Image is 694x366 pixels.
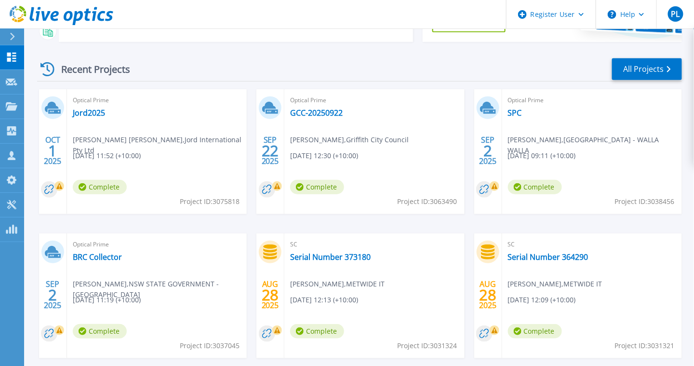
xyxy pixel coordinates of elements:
[43,277,62,312] div: SEP 2025
[73,150,141,161] span: [DATE] 11:52 (+10:00)
[290,239,458,250] span: SC
[261,133,280,168] div: SEP 2025
[479,291,496,299] span: 28
[73,135,247,156] span: [PERSON_NAME] [PERSON_NAME] , Jord International Pty Ltd
[73,239,241,250] span: Optical Prime
[398,340,457,351] span: Project ID: 3031324
[290,95,458,106] span: Optical Prime
[479,277,497,312] div: AUG 2025
[508,324,562,339] span: Complete
[508,180,562,194] span: Complete
[290,150,358,161] span: [DATE] 12:30 (+10:00)
[73,279,247,300] span: [PERSON_NAME] , NSW STATE GOVERNMENT - [GEOGRAPHIC_DATA]
[615,196,675,207] span: Project ID: 3038456
[508,239,676,250] span: SC
[43,133,62,168] div: OCT 2025
[73,324,127,339] span: Complete
[290,180,344,194] span: Complete
[612,58,682,80] a: All Projects
[48,147,57,155] span: 1
[479,133,497,168] div: SEP 2025
[73,95,241,106] span: Optical Prime
[508,150,576,161] span: [DATE] 09:11 (+10:00)
[508,108,522,118] a: SPC
[290,135,409,145] span: [PERSON_NAME] , Griffith City Council
[262,291,279,299] span: 28
[508,279,602,289] span: [PERSON_NAME] , METWIDE IT
[73,295,141,305] span: [DATE] 11:19 (+10:00)
[290,252,371,262] a: Serial Number 373180
[180,340,240,351] span: Project ID: 3037045
[508,135,682,156] span: [PERSON_NAME] , [GEOGRAPHIC_DATA] - WALLA WALLA
[37,57,143,81] div: Recent Projects
[398,196,457,207] span: Project ID: 3063490
[508,95,676,106] span: Optical Prime
[508,252,588,262] a: Serial Number 364290
[615,340,675,351] span: Project ID: 3031321
[73,108,105,118] a: Jord2025
[73,180,127,194] span: Complete
[48,291,57,299] span: 2
[290,279,385,289] span: [PERSON_NAME] , METWIDE IT
[290,324,344,339] span: Complete
[73,252,122,262] a: BRC Collector
[290,108,343,118] a: GCC-20250922
[483,147,492,155] span: 2
[508,295,576,305] span: [DATE] 12:09 (+10:00)
[671,10,680,18] span: PL
[262,147,279,155] span: 22
[290,295,358,305] span: [DATE] 12:13 (+10:00)
[261,277,280,312] div: AUG 2025
[180,196,240,207] span: Project ID: 3075818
